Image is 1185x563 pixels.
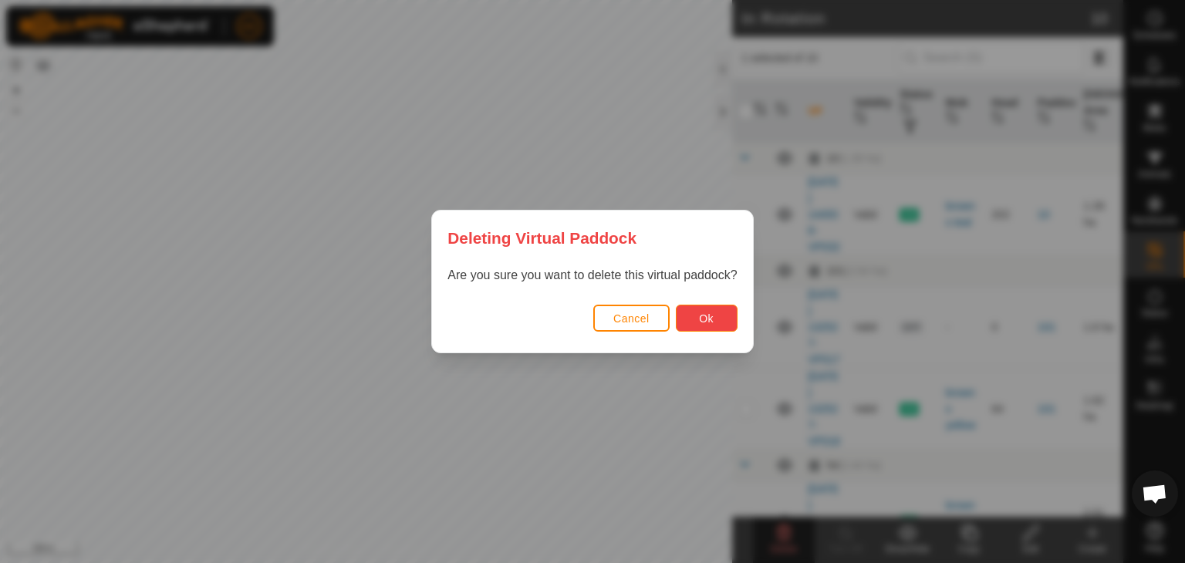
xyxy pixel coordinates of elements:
[1132,470,1178,517] div: Open chat
[613,312,650,325] span: Cancel
[447,226,636,250] span: Deleting Virtual Paddock
[699,312,714,325] span: Ok
[676,305,738,332] button: Ok
[447,266,737,285] p: Are you sure you want to delete this virtual paddock?
[593,305,670,332] button: Cancel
